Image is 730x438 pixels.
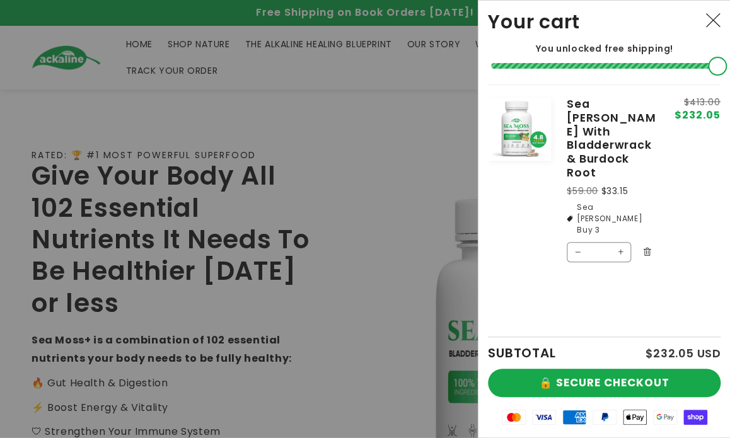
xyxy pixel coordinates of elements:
[567,98,659,180] a: Sea [PERSON_NAME] With Bladderwrack & Burdock Root
[675,98,721,107] s: $413.00
[588,242,610,262] input: Quantity for Sea Moss With Bladderwrack &amp; Burdock Root
[488,10,580,33] h2: Your cart
[488,347,555,359] h2: SUBTOTAL
[645,348,721,359] p: $232.05 USD
[675,110,721,120] span: $232.05
[601,185,628,197] strong: $33.15
[567,185,598,197] s: $59.00
[637,242,656,261] button: Remove Sea Moss With Bladderwrack & Burdock Root
[488,43,721,54] p: You unlocked free shipping!
[699,7,727,35] button: Close
[567,202,659,236] ul: Discount
[567,202,659,236] li: Sea [PERSON_NAME] Buy 3
[488,369,721,397] button: 🔒 SECURE CHECKOUT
